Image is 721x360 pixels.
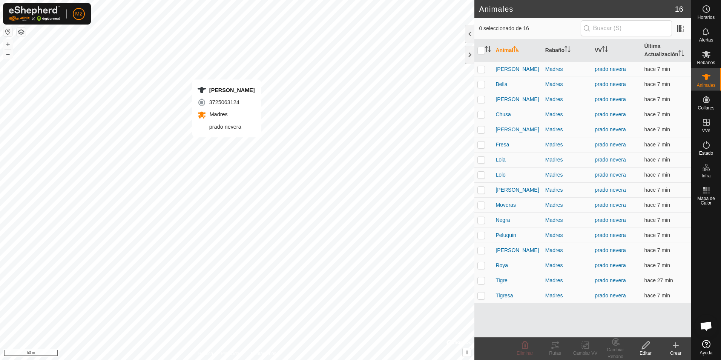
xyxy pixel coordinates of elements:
div: Madres [545,262,589,269]
div: Madres [545,111,589,118]
span: Eliminar [517,351,533,356]
span: 25 sept 2025, 9:45 [644,96,670,102]
span: Negra [495,216,510,224]
p-sorticon: Activar para ordenar [602,47,608,53]
a: prado nevera [595,187,626,193]
div: Cambiar VV [570,350,600,357]
div: Madres [545,95,589,103]
span: Animales [697,83,715,88]
span: 25 sept 2025, 9:45 [644,187,670,193]
span: 25 sept 2025, 9:45 [644,66,670,72]
p-sorticon: Activar para ordenar [513,47,519,53]
span: Rebaños [697,60,715,65]
div: Editar [630,350,661,357]
input: Buscar (S) [581,20,672,36]
a: prado nevera [595,126,626,132]
span: Tigresa [495,292,513,300]
div: Madres [545,141,589,149]
a: prado nevera [595,157,626,163]
span: Tigre [495,277,507,285]
span: Bella [495,80,507,88]
a: Contáctenos [251,350,276,357]
a: Ayuda [691,337,721,358]
a: prado nevera [595,96,626,102]
span: Horarios [698,15,715,20]
a: prado nevera [595,262,626,268]
span: [PERSON_NAME] [495,65,539,73]
a: prado nevera [595,111,626,117]
div: Madres [545,126,589,134]
a: prado nevera [595,172,626,178]
a: prado nevera [595,66,626,72]
th: VV [592,39,641,62]
span: Fresa [495,141,509,149]
p-sorticon: Activar para ordenar [565,47,571,53]
th: Rebaño [542,39,592,62]
span: Mapa de Calor [693,196,719,205]
a: prado nevera [595,81,626,87]
span: Chusa [495,111,511,118]
div: Madres [545,277,589,285]
h2: Animales [479,5,675,14]
span: i [466,349,468,355]
span: Lola [495,156,505,164]
div: Madres [545,216,589,224]
span: [PERSON_NAME] [495,186,539,194]
button: – [3,49,12,58]
span: Roya [495,262,508,269]
div: Madres [545,201,589,209]
span: [PERSON_NAME] [495,126,539,134]
span: Ayuda [700,351,713,355]
span: 25 sept 2025, 9:45 [644,262,670,268]
div: Madres [545,246,589,254]
span: Madres [208,111,228,117]
div: Madres [545,186,589,194]
div: Madres [545,171,589,179]
span: Estado [699,151,713,155]
span: [PERSON_NAME] [495,95,539,103]
span: 25 sept 2025, 9:45 [644,292,670,298]
button: + [3,40,12,49]
span: VVs [702,128,710,133]
span: 25 sept 2025, 9:45 [644,142,670,148]
span: 25 sept 2025, 9:25 [644,277,673,283]
span: Collares [698,106,714,110]
a: Política de Privacidad [198,350,242,357]
span: 0 seleccionado de 16 [479,25,580,32]
span: 25 sept 2025, 9:45 [644,81,670,87]
span: 25 sept 2025, 9:45 [644,157,670,163]
div: Cambiar Rebaño [600,346,630,360]
a: prado nevera [595,292,626,298]
div: prado nevera [197,122,255,131]
a: prado nevera [595,277,626,283]
th: Última Actualización [641,39,691,62]
span: Lolo [495,171,505,179]
span: 25 sept 2025, 9:45 [644,111,670,117]
img: Logo Gallagher [9,6,60,22]
span: 25 sept 2025, 9:45 [644,126,670,132]
a: prado nevera [595,142,626,148]
div: Chat abierto [695,315,718,337]
p-sorticon: Activar para ordenar [678,51,684,57]
div: Madres [545,65,589,73]
p-sorticon: Activar para ordenar [485,47,491,53]
div: Madres [545,80,589,88]
a: prado nevera [595,232,626,238]
div: Madres [545,156,589,164]
div: Rutas [540,350,570,357]
button: Restablecer Mapa [3,27,12,36]
button: Capas del Mapa [17,28,26,37]
span: Moveras [495,201,516,209]
span: M2 [75,10,82,18]
span: Infra [701,174,710,178]
th: Animal [492,39,542,62]
span: 25 sept 2025, 9:45 [644,217,670,223]
div: Madres [545,231,589,239]
div: [PERSON_NAME] [197,86,255,95]
span: Peluquin [495,231,516,239]
span: 25 sept 2025, 9:45 [644,232,670,238]
span: 25 sept 2025, 9:45 [644,172,670,178]
div: Crear [661,350,691,357]
span: 25 sept 2025, 9:45 [644,202,670,208]
span: Alertas [699,38,713,42]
